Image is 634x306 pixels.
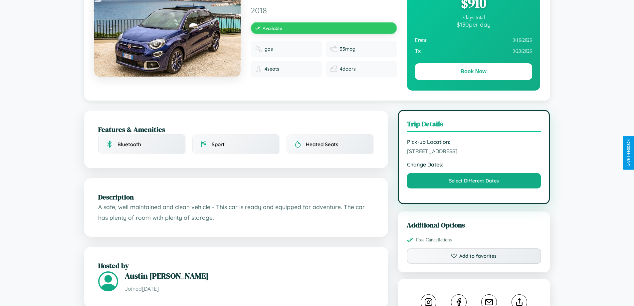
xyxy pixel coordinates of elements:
[340,46,355,52] span: 35 mpg
[125,284,374,294] p: Joined [DATE]
[98,261,374,270] h2: Hosted by
[117,141,141,148] span: Bluetooth
[255,46,262,52] img: Fuel type
[407,220,541,230] h3: Additional Options
[125,270,374,281] h3: Austin [PERSON_NAME]
[626,140,631,166] div: Give Feedback
[407,173,541,188] button: Select Different Dates
[263,25,282,31] span: Available
[255,66,262,72] img: Seats
[98,125,374,134] h2: Features & Amenities
[330,66,337,72] img: Doors
[98,192,374,202] h2: Description
[416,237,452,243] span: Free Cancellations
[265,66,279,72] span: 4 seats
[407,119,541,132] h3: Trip Details
[415,46,532,57] div: 3 / 23 / 2026
[407,148,541,154] span: [STREET_ADDRESS]
[265,46,273,52] span: gas
[212,141,225,148] span: Sport
[407,248,541,264] button: Add to favorites
[306,141,338,148] span: Heated Seats
[407,161,541,168] strong: Change Dates:
[415,48,422,54] strong: To:
[330,46,337,52] img: Fuel efficiency
[415,37,428,43] strong: From:
[415,21,532,28] div: $ 130 per day
[407,139,541,145] strong: Pick-up Location:
[415,35,532,46] div: 3 / 16 / 2026
[415,63,532,80] button: Book Now
[340,66,356,72] span: 4 doors
[415,15,532,21] div: 7 days total
[98,202,374,223] p: A safe, well maintained and clean vehicle - This car is ready and equipped for adventure. The car...
[251,5,397,15] span: 2018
